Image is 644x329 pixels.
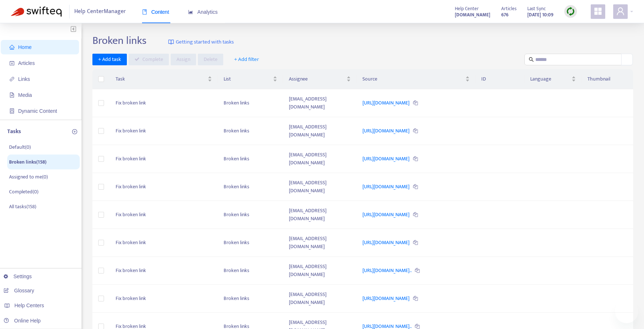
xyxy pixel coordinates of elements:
[362,210,411,219] a: [URL][DOMAIN_NAME]
[218,229,283,257] td: Broken links
[9,173,48,181] p: Assigned to me ( 0 )
[168,34,234,50] a: Getting started with tasks
[110,173,218,201] td: Fix broken link
[98,55,121,63] span: + Add task
[18,60,35,66] span: Articles
[218,173,283,201] td: Broken links
[501,11,508,19] strong: 676
[72,129,77,134] span: plus-circle
[566,7,575,16] img: sync.dc5367851b00ba804db3.png
[129,54,169,65] button: Complete
[455,11,490,19] a: [DOMAIN_NAME]
[110,117,218,145] td: Fix broken link
[234,55,259,64] span: + Add filter
[475,69,524,89] th: ID
[283,173,357,201] td: [EMAIL_ADDRESS][DOMAIN_NAME]
[218,69,283,89] th: List
[283,285,357,313] td: [EMAIL_ADDRESS][DOMAIN_NAME]
[530,75,570,83] span: Language
[4,288,34,293] a: Glossary
[289,75,345,83] span: Assignee
[527,5,546,13] span: Last Sync
[7,127,21,136] p: Tasks
[18,108,57,114] span: Dynamic Content
[283,257,357,285] td: [EMAIL_ADDRESS][DOMAIN_NAME]
[188,9,193,15] span: area-chart
[9,188,38,196] p: Completed ( 0 )
[362,99,411,107] a: [URL][DOMAIN_NAME]
[9,108,14,114] span: container
[582,69,633,89] th: Thumbnail
[9,77,14,82] span: link
[362,266,412,275] a: [URL][DOMAIN_NAME]..
[594,7,602,16] span: appstore
[229,54,265,65] button: + Add filter
[4,274,32,279] a: Settings
[18,92,32,98] span: Media
[110,89,218,117] td: Fix broken link
[218,285,283,313] td: Broken links
[362,75,464,83] span: Source
[529,57,534,62] span: search
[362,182,411,191] a: [URL][DOMAIN_NAME]
[218,201,283,229] td: Broken links
[74,5,126,18] span: Help Center Manager
[176,38,234,46] span: Getting started with tasks
[615,300,638,323] iframe: Button to launch messaging window
[283,117,357,145] td: [EMAIL_ADDRESS][DOMAIN_NAME]
[110,285,218,313] td: Fix broken link
[283,69,357,89] th: Assignee
[14,303,44,308] span: Help Centers
[110,229,218,257] td: Fix broken link
[11,7,62,17] img: Swifteq
[171,54,196,65] button: Assign
[198,54,223,65] button: Delete
[9,158,46,166] p: Broken links ( 158 )
[168,39,174,45] img: image-link
[283,89,357,117] td: [EMAIL_ADDRESS][DOMAIN_NAME]
[362,155,411,163] a: [URL][DOMAIN_NAME]
[527,11,553,19] strong: [DATE] 10:09
[4,318,41,324] a: Online Help
[9,61,14,66] span: account-book
[283,201,357,229] td: [EMAIL_ADDRESS][DOMAIN_NAME]
[362,294,411,303] a: [URL][DOMAIN_NAME]
[283,229,357,257] td: [EMAIL_ADDRESS][DOMAIN_NAME]
[362,127,411,135] a: [URL][DOMAIN_NAME]
[142,9,169,15] span: Content
[110,257,218,285] td: Fix broken link
[18,76,30,82] span: Links
[224,75,271,83] span: List
[501,5,516,13] span: Articles
[9,92,14,98] span: file-image
[218,257,283,285] td: Broken links
[455,5,479,13] span: Help Center
[92,54,127,65] button: + Add task
[218,145,283,173] td: Broken links
[357,69,476,89] th: Source
[142,9,147,15] span: book
[616,7,625,16] span: user
[218,117,283,145] td: Broken links
[188,9,218,15] span: Analytics
[283,145,357,173] td: [EMAIL_ADDRESS][DOMAIN_NAME]
[116,75,207,83] span: Task
[362,238,411,247] a: [URL][DOMAIN_NAME]
[110,201,218,229] td: Fix broken link
[9,143,31,151] p: Default ( 0 )
[9,203,36,210] p: All tasks ( 158 )
[218,89,283,117] td: Broken links
[18,44,32,50] span: Home
[92,34,146,47] h2: Broken links
[110,69,218,89] th: Task
[9,45,14,50] span: home
[524,69,582,89] th: Language
[110,145,218,173] td: Fix broken link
